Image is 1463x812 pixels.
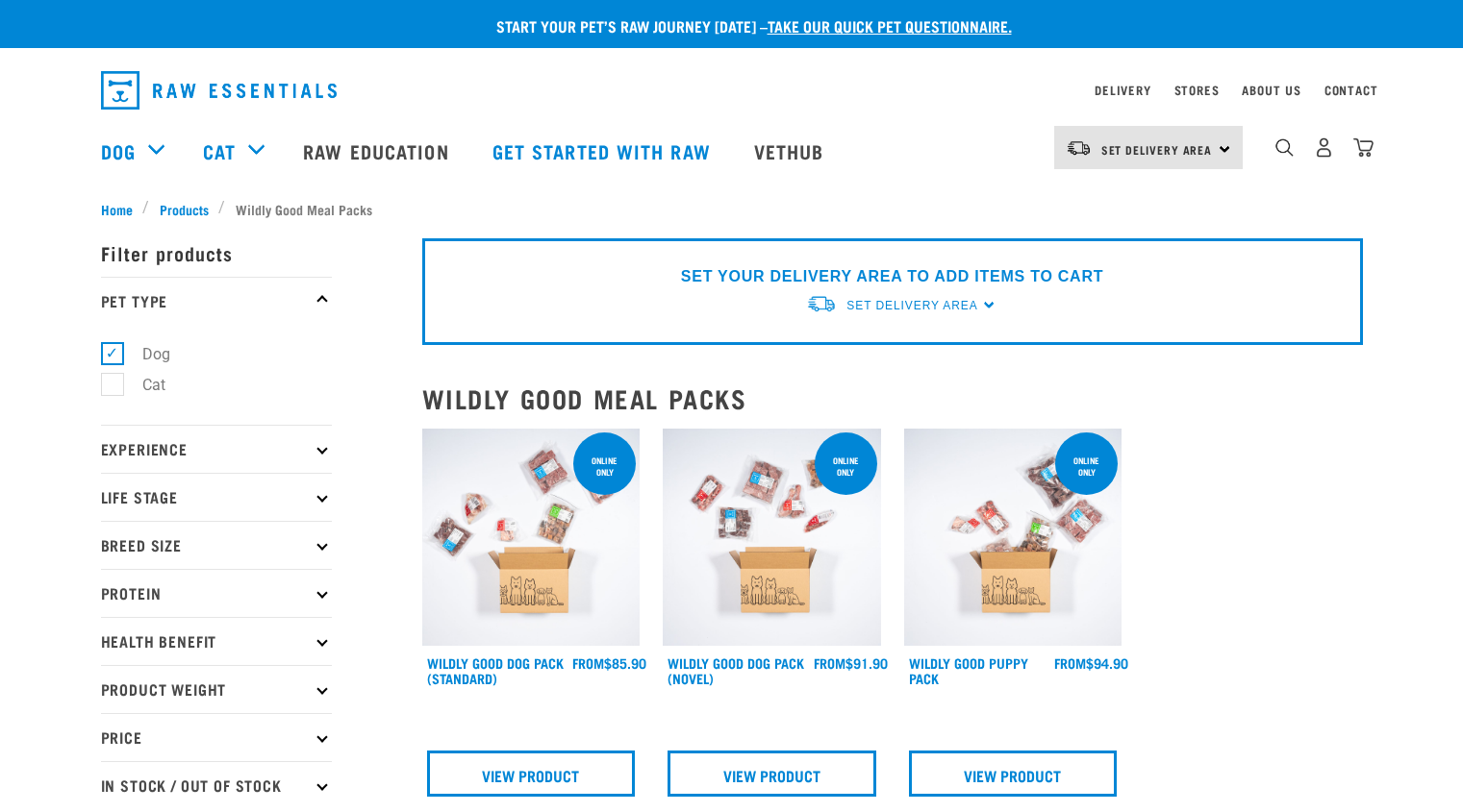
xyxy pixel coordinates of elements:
img: Dog 0 2sec [422,429,641,647]
a: View Product [909,750,1118,797]
p: Experience [101,425,332,473]
a: Home [101,199,143,219]
a: Contact [1324,86,1378,93]
a: Wildly Good Puppy Pack [909,659,1028,681]
span: Home [101,199,133,219]
img: home-icon-1@2x.png [1275,138,1294,157]
p: Breed Size [101,521,332,569]
a: Products [149,199,218,219]
a: View Product [427,750,636,797]
img: Raw Essentials Logo [101,71,337,110]
span: Set Delivery Area [846,299,977,312]
p: Protein [101,569,332,617]
div: $91.90 [814,655,888,671]
p: Life Stage [101,473,332,521]
a: About Us [1242,86,1300,93]
a: Cat [203,136,236,165]
p: Price [101,713,332,761]
a: View Product [668,750,876,797]
span: Products [160,199,209,219]
p: Filter products [101,229,332,277]
img: home-icon@2x.png [1353,137,1374,158]
label: Cat [112,373,173,397]
a: Delivery [1095,86,1150,93]
div: Online Only [573,446,636,486]
span: Set Delivery Area [1101,146,1213,153]
div: $94.90 [1054,655,1128,671]
a: Wildly Good Dog Pack (Standard) [427,659,564,681]
img: Dog Novel 0 2sec [663,429,881,647]
a: take our quick pet questionnaire. [768,21,1012,30]
span: FROM [814,659,845,666]
a: Raw Education [284,112,472,189]
p: Product Weight [101,665,332,713]
div: Online Only [815,446,877,486]
div: $85.90 [572,655,646,671]
img: van-moving.png [1066,139,1092,157]
div: Online Only [1055,446,1118,486]
label: Dog [112,342,178,366]
a: Wildly Good Dog Pack (Novel) [668,659,804,681]
span: FROM [1054,659,1086,666]
span: FROM [572,659,604,666]
a: Get started with Raw [473,112,735,189]
a: Stores [1174,86,1220,93]
a: Dog [101,136,136,165]
img: user.png [1314,137,1334,158]
nav: breadcrumbs [101,199,1363,219]
p: Pet Type [101,277,332,325]
img: van-moving.png [806,294,837,314]
img: Puppy 0 2sec [904,429,1122,647]
nav: dropdown navigation [86,63,1378,117]
h2: Wildly Good Meal Packs [422,383,1363,413]
a: Vethub [735,112,848,189]
p: SET YOUR DELIVERY AREA TO ADD ITEMS TO CART [681,265,1103,288]
p: Health Benefit [101,617,332,665]
p: In Stock / Out Of Stock [101,761,332,809]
